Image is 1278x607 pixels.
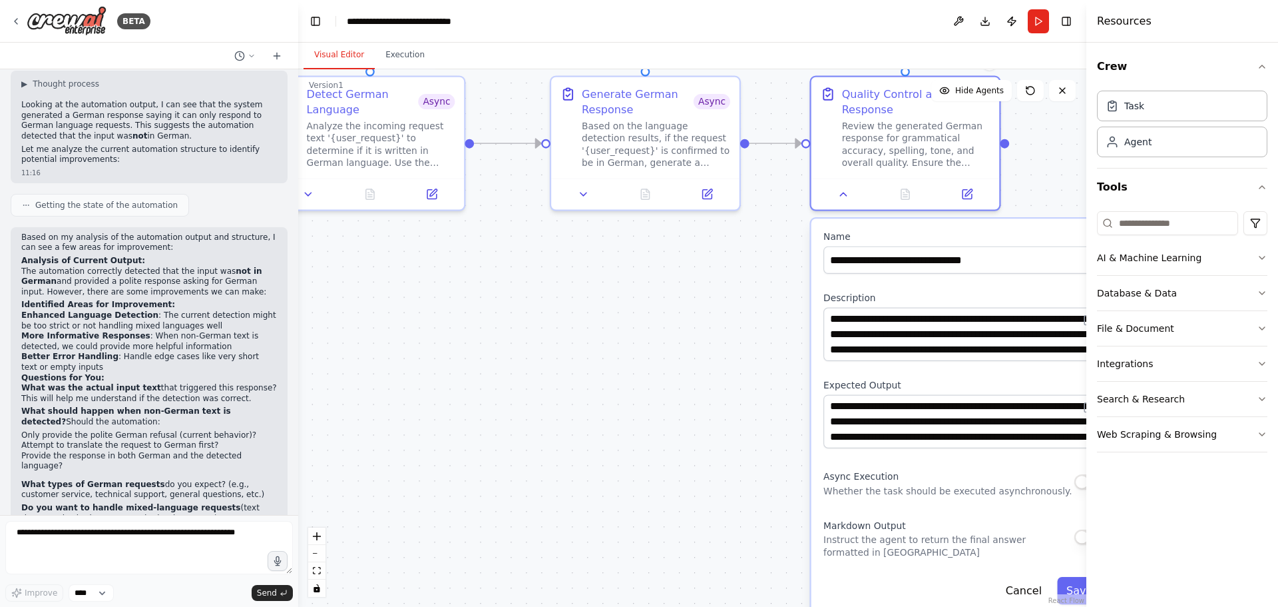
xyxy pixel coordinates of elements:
[337,185,402,204] button: No output available
[21,267,262,287] strong: not in German
[1097,382,1267,416] button: Search & Research
[268,551,288,571] button: Click to speak your automation idea
[306,12,325,31] button: Hide left sidebar
[21,310,277,331] li: : The current detection might be too strict or not handling mixed languages well
[996,577,1051,604] button: Cancel
[21,300,175,309] strong: Identified Areas for Improvement:
[347,15,497,28] nav: breadcrumb
[21,480,165,489] strong: What types of German requests
[21,331,150,340] strong: More Informative Responses
[308,528,325,597] div: React Flow controls
[1097,206,1267,463] div: Tools
[25,588,57,598] span: Improve
[304,41,375,69] button: Visual Editor
[309,80,343,91] div: Version 1
[809,76,1000,211] div: Quality Control and Final ResponseReview the generated German response for grammatical accuracy, ...
[33,79,99,89] span: Thought process
[21,79,99,89] button: ▶Thought process
[21,267,277,298] p: The automation correctly detected that the input was and provided a polite response asking for Ge...
[21,406,231,426] strong: What should happen when non-German text is detected?
[749,136,801,151] g: Edge from 25980044-7c48-4d18-a8db-609246825da8 to 98ac93c1-444d-41cf-92bb-91e540c6cd5a
[21,352,277,372] li: : Handle edge cases like very short text or empty inputs
[681,185,734,204] button: Open in side panel
[21,168,277,178] div: 11:16
[931,80,1012,101] button: Hide Agents
[308,545,325,562] button: zoom out
[1097,311,1267,346] button: File & Document
[21,100,277,141] p: Looking at the automation output, I can see that the system generated a German response saying it...
[21,373,105,382] strong: Questions for You:
[613,185,678,204] button: No output available
[21,233,277,253] p: Based on my analysis of the automation output and structure, I can see a few areas for improvement:
[474,136,541,151] g: Edge from e833dc65-1bd5-425b-bd4c-c4199a294ecd to 25980044-7c48-4d18-a8db-609246825da8
[21,480,277,500] p: do you expect? (e.g., customer service, technical support, general questions, etc.)
[1097,241,1267,275] button: AI & Machine Learning
[308,580,325,597] button: toggle interactivity
[21,145,277,165] p: Let me analyze the current automation structure to identify potential improvements:
[252,585,293,601] button: Send
[582,120,730,169] div: Based on the language detection results, if the request '{user_request}' is confirmed to be in Ge...
[21,503,240,512] strong: Do you want to handle mixed-language requests
[823,520,905,531] span: Markdown Output
[375,41,435,69] button: Execution
[27,6,106,36] img: Logo
[873,185,937,204] button: No output available
[308,528,325,545] button: zoom in
[823,485,1072,497] p: Whether the task should be executed asynchronously.
[307,120,455,169] div: Analyze the incoming request text '{user_request}' to determine if it is written in German langua...
[257,588,277,598] span: Send
[823,380,1102,392] label: Expected Output
[1097,48,1267,85] button: Crew
[5,584,63,602] button: Improve
[419,94,455,109] span: Async
[308,562,325,580] button: fit view
[21,352,118,361] strong: Better Error Handling
[1097,169,1267,206] button: Tools
[550,76,741,211] div: Generate German ResponseAsyncBased on the language detection results, if the request '{user_reque...
[1097,13,1152,29] h4: Resources
[307,87,419,117] div: Detect German Language
[229,48,261,64] button: Switch to previous chat
[1097,346,1267,381] button: Integrations
[823,231,1102,243] label: Name
[21,383,161,392] strong: What was the actual input text
[1057,577,1102,604] button: Save
[941,185,993,204] button: Open in side panel
[274,76,465,211] div: Detect German LanguageAsyncAnalyze the incoming request text '{user_request}' to determine if it ...
[823,293,1102,304] label: Description
[1124,135,1152,149] div: Agent
[21,256,145,265] strong: Analysis of Current Output:
[582,87,694,117] div: Generate German Response
[21,503,277,524] p: (text that contains both German and other languages)?
[21,79,27,89] span: ▶
[35,200,178,211] span: Getting the state of the automation
[842,120,990,169] div: Review the generated German response for grammatical accuracy, spelling, tone, and overall qualit...
[21,406,277,427] p: Should the automation:
[21,451,277,472] li: Provide the response in both German and the detected language?
[21,383,277,404] p: that triggered this response? This will help me understand if the detection was correct.
[823,471,899,482] span: Async Execution
[1097,85,1267,168] div: Crew
[1097,417,1267,452] button: Web Scraping & Browsing
[21,440,277,451] li: Attempt to translate the request to German first?
[132,131,148,141] strong: not
[823,534,1074,559] p: Instruct the agent to return the final answer formatted in [GEOGRAPHIC_DATA]
[21,331,277,352] li: : When non-German text is detected, we could provide more helpful information
[955,85,1004,96] span: Hide Agents
[1124,99,1144,113] div: Task
[981,54,998,71] button: Delete node
[266,48,288,64] button: Start a new chat
[21,430,277,441] li: Only provide the polite German refusal (current behavior)?
[405,185,458,204] button: Open in side panel
[21,310,158,320] strong: Enhanced Language Detection
[1097,276,1267,310] button: Database & Data
[1057,12,1076,31] button: Hide right sidebar
[117,13,150,29] div: BETA
[1048,597,1084,604] a: React Flow attribution
[694,94,730,109] span: Async
[842,87,990,117] div: Quality Control and Final Response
